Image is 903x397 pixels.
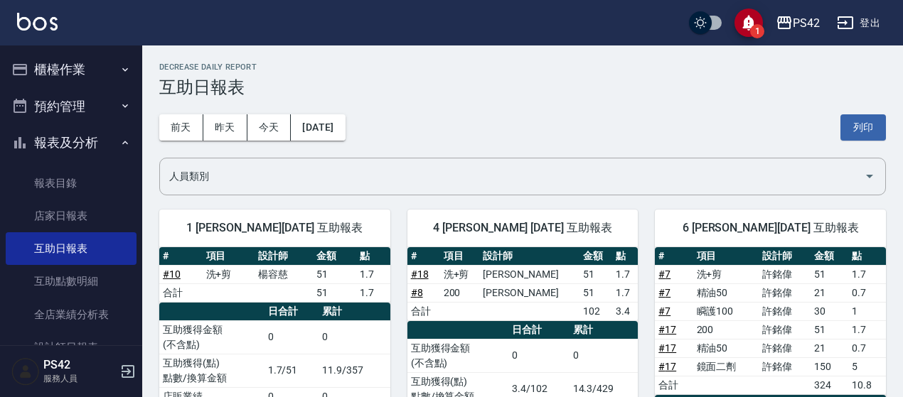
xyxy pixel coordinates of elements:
[811,339,848,357] td: 21
[356,247,390,266] th: 點
[579,265,612,283] td: 51
[848,247,886,266] th: 點
[693,339,759,357] td: 精油50
[6,265,137,298] a: 互助點數明細
[6,167,137,200] a: 報表目錄
[440,265,480,283] td: 洗+剪
[693,265,759,283] td: 洗+剪
[750,24,764,38] span: 1
[159,320,265,354] td: 互助獲得金額 (不含點)
[407,247,440,266] th: #
[811,376,848,394] td: 324
[313,247,356,266] th: 金額
[848,283,886,302] td: 0.7
[848,265,886,283] td: 1.7
[848,357,886,376] td: 5
[424,221,621,235] span: 4 [PERSON_NAME] [DATE] 互助報表
[655,376,693,394] td: 合計
[313,265,356,283] td: 51
[579,247,612,266] th: 金額
[17,13,58,31] img: Logo
[159,77,886,97] h3: 互助日報表
[440,283,480,302] td: 200
[11,357,40,386] img: Person
[658,324,676,335] a: #17
[693,302,759,320] td: 瞬護100
[176,221,373,235] span: 1 [PERSON_NAME][DATE] 互助報表
[319,354,390,387] td: 11.9/357
[655,247,886,395] table: a dense table
[848,302,886,320] td: 1
[612,247,638,266] th: 點
[570,339,638,372] td: 0
[6,298,137,331] a: 全店業績分析表
[319,303,390,321] th: 累計
[693,357,759,376] td: 鏡面二劑
[570,321,638,339] th: 累計
[759,265,811,283] td: 許銘偉
[840,114,886,141] button: 列印
[203,265,255,283] td: 洗+剪
[658,287,670,298] a: #7
[658,361,676,372] a: #17
[811,265,848,283] td: 51
[6,200,137,232] a: 店家日報表
[658,305,670,317] a: #7
[159,62,886,72] h2: Decrease Daily Report
[407,339,509,372] td: 互助獲得金額 (不含點)
[759,283,811,302] td: 許銘偉
[479,265,579,283] td: [PERSON_NAME]
[255,265,314,283] td: 楊容慈
[163,268,181,280] a: #10
[43,358,116,372] h5: PS42
[407,247,638,321] table: a dense table
[858,165,881,187] button: Open
[770,9,825,38] button: PS42
[793,14,820,32] div: PS42
[693,247,759,266] th: 項目
[166,164,858,189] input: 人員名稱
[811,357,848,376] td: 150
[159,283,203,302] td: 合計
[579,302,612,320] td: 102
[734,9,763,37] button: save
[6,124,137,161] button: 報表及分析
[848,376,886,394] td: 10.8
[247,114,292,141] button: 今天
[759,302,811,320] td: 許銘偉
[759,339,811,357] td: 許銘偉
[356,283,390,302] td: 1.7
[658,268,670,280] a: #7
[479,247,579,266] th: 設計師
[255,247,314,266] th: 設計師
[693,283,759,302] td: 精油50
[411,287,423,298] a: #8
[43,372,116,385] p: 服務人員
[612,302,638,320] td: 3.4
[848,339,886,357] td: 0.7
[159,247,203,266] th: #
[159,114,203,141] button: 前天
[291,114,345,141] button: [DATE]
[265,303,319,321] th: 日合計
[203,114,247,141] button: 昨天
[612,265,638,283] td: 1.7
[759,320,811,339] td: 許銘偉
[508,339,569,372] td: 0
[759,357,811,376] td: 許銘偉
[313,283,356,302] td: 51
[811,302,848,320] td: 30
[159,354,265,387] td: 互助獲得(點) 點數/換算金額
[203,247,255,266] th: 項目
[6,232,137,265] a: 互助日報表
[356,265,390,283] td: 1.7
[411,268,429,280] a: #18
[265,320,319,354] td: 0
[672,221,869,235] span: 6 [PERSON_NAME][DATE] 互助報表
[759,247,811,266] th: 設計師
[159,247,390,303] table: a dense table
[508,321,569,339] th: 日合計
[658,342,676,354] a: #17
[811,320,848,339] td: 51
[6,88,137,125] button: 預約管理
